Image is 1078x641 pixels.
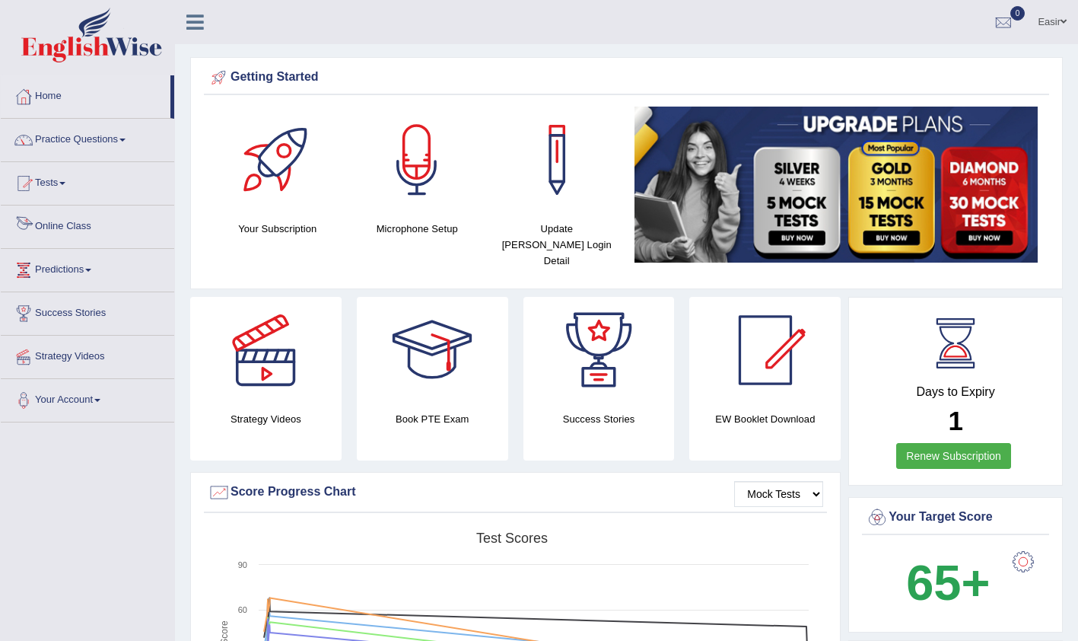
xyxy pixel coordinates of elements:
img: small5.jpg [634,107,1038,263]
h4: Days to Expiry [866,385,1045,399]
a: Tests [1,162,174,200]
a: Renew Subscription [896,443,1011,469]
div: Your Target Score [866,506,1045,529]
a: Strategy Videos [1,336,174,374]
text: 90 [238,560,247,569]
h4: EW Booklet Download [689,411,841,427]
div: Getting Started [208,66,1045,89]
a: Predictions [1,249,174,287]
text: 60 [238,605,247,614]
tspan: Test scores [476,531,548,546]
a: Practice Questions [1,119,174,157]
a: Home [1,75,170,113]
h4: Success Stories [523,411,675,427]
div: Score Progress Chart [208,481,823,504]
h4: Book PTE Exam [357,411,508,427]
b: 65+ [906,555,990,611]
h4: Microphone Setup [355,221,480,237]
a: Success Stories [1,292,174,330]
h4: Strategy Videos [190,411,342,427]
a: Your Account [1,379,174,417]
b: 1 [948,406,962,435]
h4: Update [PERSON_NAME] Login Detail [494,221,619,269]
span: 0 [1010,6,1026,21]
a: Online Class [1,206,174,244]
h4: Your Subscription [215,221,340,237]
